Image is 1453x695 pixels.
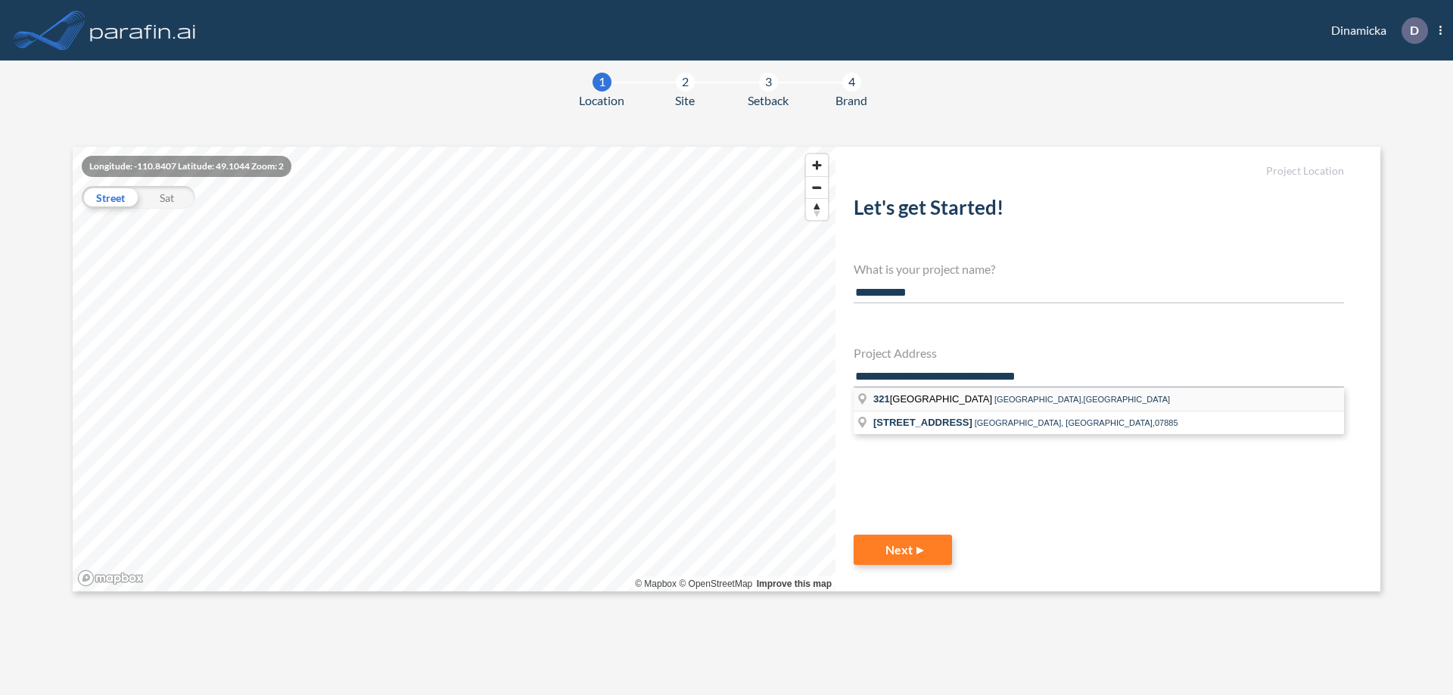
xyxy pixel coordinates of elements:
h4: What is your project name? [854,262,1344,276]
span: Zoom out [806,177,828,198]
img: logo [87,15,199,45]
button: Next [854,535,952,565]
h5: Project Location [854,165,1344,178]
a: Improve this map [757,579,832,589]
button: Zoom in [806,154,828,176]
button: Zoom out [806,176,828,198]
canvas: Map [73,147,835,591]
div: 4 [842,73,861,92]
h2: Let's get Started! [854,196,1344,225]
button: Reset bearing to north [806,198,828,220]
div: Street [82,186,138,209]
span: [GEOGRAPHIC_DATA],[GEOGRAPHIC_DATA] [994,395,1170,404]
span: [GEOGRAPHIC_DATA], [GEOGRAPHIC_DATA],07885 [975,418,1178,427]
a: OpenStreetMap [679,579,752,589]
span: Site [675,92,695,110]
div: 1 [593,73,611,92]
span: Setback [748,92,789,110]
div: Longitude: -110.8407 Latitude: 49.1044 Zoom: 2 [82,156,291,177]
a: Mapbox [635,579,677,589]
h4: Project Address [854,346,1344,360]
span: [STREET_ADDRESS] [873,417,972,428]
div: 2 [676,73,695,92]
span: [GEOGRAPHIC_DATA] [873,393,994,405]
span: 321 [873,393,890,405]
span: Location [579,92,624,110]
a: Mapbox homepage [77,569,144,587]
span: Brand [835,92,867,110]
div: 3 [759,73,778,92]
span: Reset bearing to north [806,199,828,220]
p: D [1410,23,1419,37]
div: Sat [138,186,195,209]
div: Dinamicka [1308,17,1442,44]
